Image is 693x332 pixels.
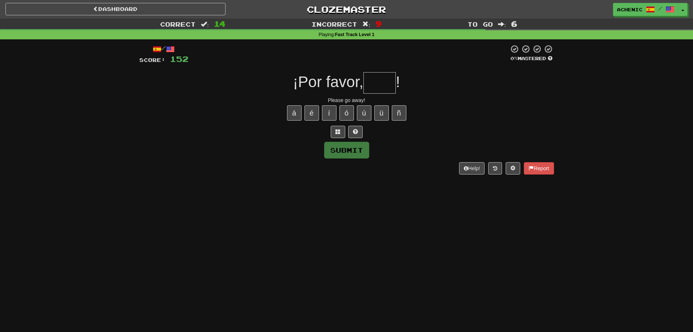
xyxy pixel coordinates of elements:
[488,162,502,175] button: Round history (alt+y)
[524,162,554,175] button: Report
[357,105,371,121] button: ú
[498,21,506,27] span: :
[511,19,517,28] span: 6
[287,105,302,121] button: á
[139,44,188,54] div: /
[335,32,375,37] strong: Fast Track Level 1
[374,105,389,121] button: ü
[170,54,188,63] span: 152
[375,19,382,28] span: 9
[236,3,457,16] a: Clozemaster
[139,57,166,63] span: Score:
[160,20,196,28] span: Correct
[362,21,370,27] span: :
[293,73,363,90] span: ¡Por favor,
[139,97,554,104] div: Please go away!
[5,3,226,15] a: Dashboard
[322,105,336,121] button: í
[201,21,209,27] span: :
[613,3,678,16] a: Achenic /
[658,6,662,11] span: /
[214,19,226,28] span: 14
[331,126,345,138] button: Switch sentence to multiple choice alt+p
[509,55,554,62] div: Mastered
[348,126,363,138] button: Single letter hint - you only get 1 per sentence and score half the points! alt+h
[510,55,518,61] span: 0 %
[324,142,369,159] button: Submit
[392,105,406,121] button: ñ
[396,73,400,90] span: !
[617,6,642,13] span: Achenic
[339,105,354,121] button: ó
[459,162,485,175] button: Help!
[304,105,319,121] button: é
[467,20,493,28] span: To go
[311,20,357,28] span: Incorrect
